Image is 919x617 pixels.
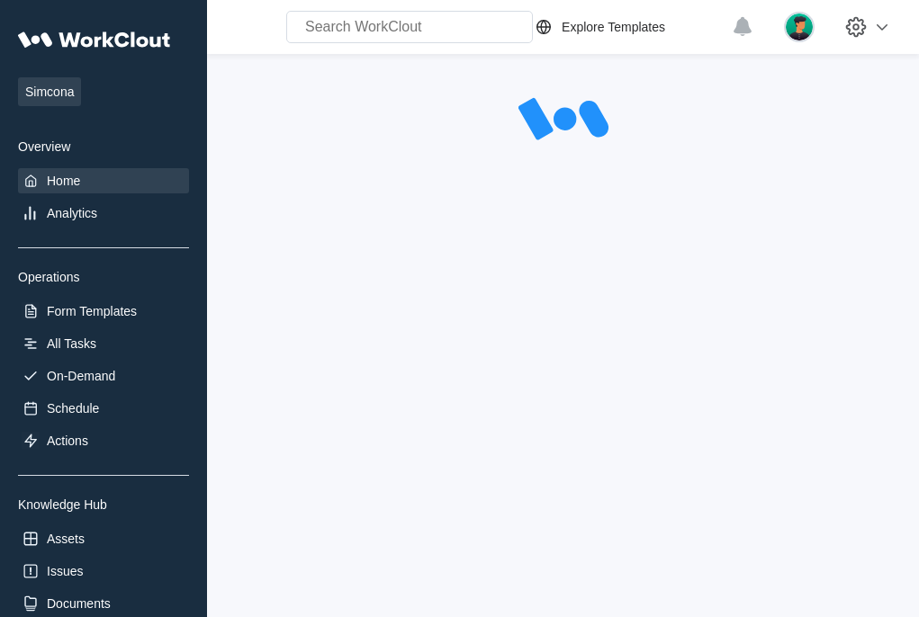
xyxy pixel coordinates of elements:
[47,206,97,220] div: Analytics
[47,304,137,318] div: Form Templates
[47,336,96,351] div: All Tasks
[18,77,81,106] span: Simcona
[47,174,80,188] div: Home
[18,396,189,421] a: Schedule
[18,201,189,226] a: Analytics
[286,11,533,43] input: Search WorkClout
[784,12,815,42] img: user.png
[18,559,189,584] a: Issues
[562,20,665,34] div: Explore Templates
[18,139,189,154] div: Overview
[18,299,189,324] a: Form Templates
[18,526,189,551] a: Assets
[18,428,189,453] a: Actions
[18,270,189,284] div: Operations
[18,497,189,512] div: Knowledge Hub
[47,532,85,546] div: Assets
[533,16,723,38] a: Explore Templates
[18,591,189,616] a: Documents
[47,564,83,578] div: Issues
[47,369,115,383] div: On-Demand
[18,331,189,356] a: All Tasks
[47,434,88,448] div: Actions
[18,363,189,389] a: On-Demand
[47,401,99,416] div: Schedule
[18,168,189,193] a: Home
